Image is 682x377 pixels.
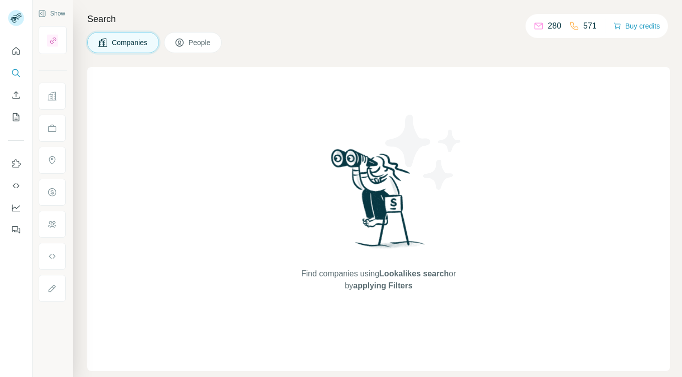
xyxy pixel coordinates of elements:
p: 280 [548,20,561,32]
button: Feedback [8,221,24,239]
button: Use Surfe on LinkedIn [8,155,24,173]
span: People [189,38,212,48]
button: Show [31,6,72,21]
button: Use Surfe API [8,177,24,195]
button: My lists [8,108,24,126]
button: Enrich CSV [8,86,24,104]
button: Buy credits [613,19,660,33]
button: Dashboard [8,199,24,217]
span: applying Filters [353,281,412,290]
img: Surfe Illustration - Woman searching with binoculars [326,146,431,258]
img: Surfe Illustration - Stars [379,107,469,197]
span: Companies [112,38,148,48]
span: Find companies using or by [298,268,459,292]
button: Search [8,64,24,82]
p: 571 [583,20,597,32]
span: Lookalikes search [379,269,449,278]
h4: Search [87,12,670,26]
button: Quick start [8,42,24,60]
